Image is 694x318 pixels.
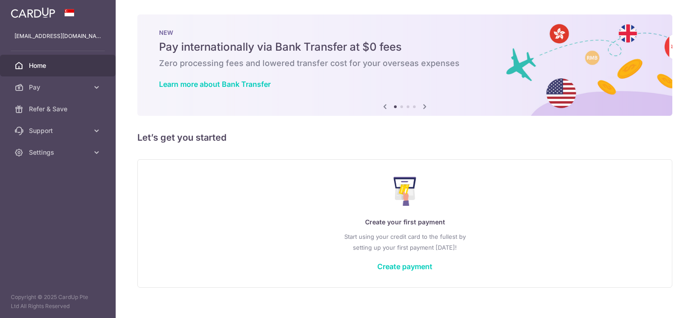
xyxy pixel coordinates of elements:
p: Start using your credit card to the fullest by setting up your first payment [DATE]! [156,231,654,253]
h6: Zero processing fees and lowered transfer cost for your overseas expenses [159,58,651,69]
a: Create payment [377,262,432,271]
img: Make Payment [394,177,417,206]
p: NEW [159,29,651,36]
span: Home [29,61,89,70]
h5: Let’s get you started [137,130,672,145]
img: CardUp [11,7,55,18]
a: Learn more about Bank Transfer [159,80,271,89]
span: Refer & Save [29,104,89,114]
span: Settings [29,148,89,157]
span: Support [29,126,89,135]
h5: Pay internationally via Bank Transfer at $0 fees [159,40,651,54]
img: Bank transfer banner [137,14,672,116]
p: [EMAIL_ADDRESS][DOMAIN_NAME] [14,32,101,41]
p: Create your first payment [156,217,654,228]
span: Pay [29,83,89,92]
